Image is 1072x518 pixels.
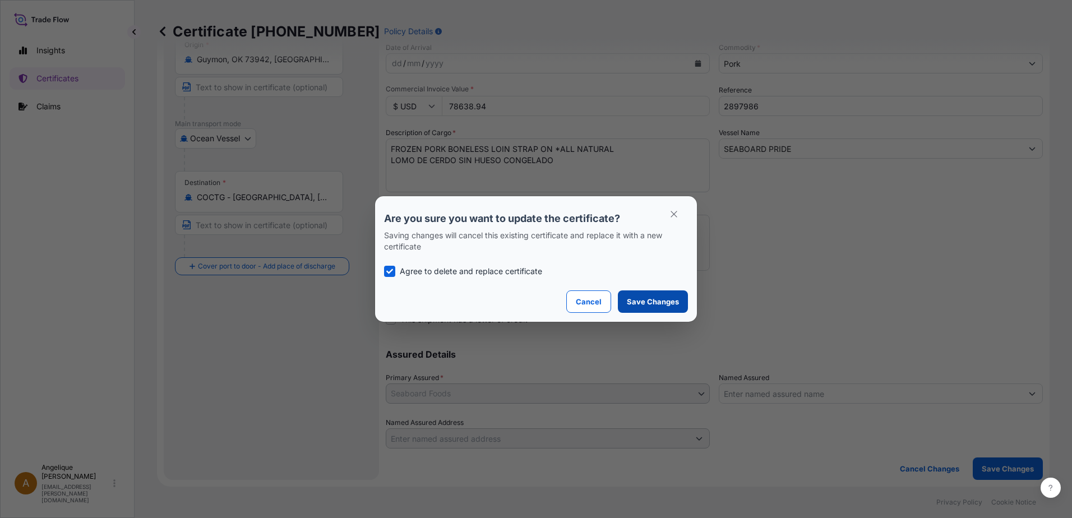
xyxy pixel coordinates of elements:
p: Agree to delete and replace certificate [400,266,542,277]
button: Save Changes [618,290,688,313]
p: Cancel [576,296,602,307]
button: Cancel [566,290,611,313]
p: Save Changes [627,296,679,307]
p: Are you sure you want to update the certificate? [384,212,688,225]
p: Saving changes will cancel this existing certificate and replace it with a new certificate [384,230,688,252]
